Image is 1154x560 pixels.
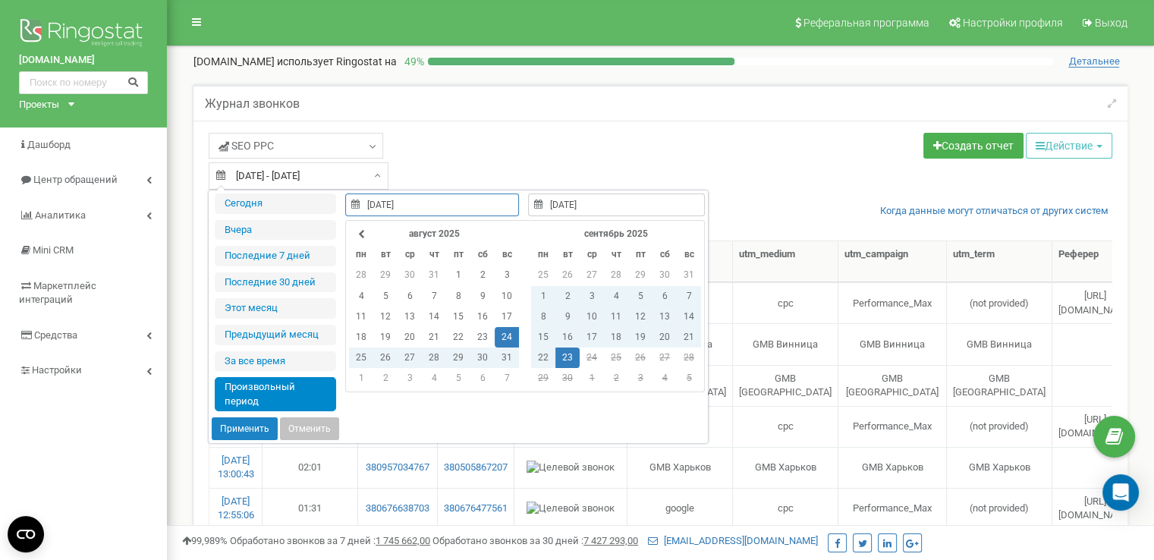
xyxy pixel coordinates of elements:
[398,348,422,368] td: 27
[628,307,652,327] td: 12
[373,348,398,368] td: 26
[446,265,470,285] td: 1
[218,455,254,480] a: [DATE] 13:00:43
[648,535,818,546] a: [EMAIL_ADDRESS][DOMAIN_NAME]
[677,348,701,368] td: 28
[580,244,604,265] th: ср
[398,265,422,285] td: 30
[446,368,470,389] td: 5
[446,348,470,368] td: 29
[215,377,336,411] li: Произвольный период
[604,368,628,389] td: 2
[398,244,422,265] th: ср
[677,265,701,285] td: 31
[580,348,604,368] td: 24
[215,325,336,345] li: Предыдущий меcяц
[398,327,422,348] td: 20
[555,348,580,368] td: 23
[947,488,1052,529] td: (not provided)
[373,368,398,389] td: 2
[652,327,677,348] td: 20
[531,244,555,265] th: пн
[555,244,580,265] th: вт
[422,286,446,307] td: 7
[349,368,373,389] td: 1
[349,327,373,348] td: 18
[947,447,1052,488] td: GMB Харьков
[422,368,446,389] td: 4
[1058,414,1132,439] span: [URL][DOMAIN_NAME]
[527,461,615,475] img: Целевой звонок
[733,365,838,406] td: GMB [GEOGRAPHIC_DATA]
[531,368,555,389] td: 29
[652,307,677,327] td: 13
[19,280,96,306] span: Маркетплейс интеграций
[628,244,652,265] th: пт
[397,54,428,69] p: 49 %
[1102,474,1139,511] div: Open Intercom Messenger
[215,351,336,372] li: За все время
[628,286,652,307] td: 5
[604,265,628,285] td: 28
[27,139,71,150] span: Дашборд
[230,535,430,546] span: Обработано звонков за 7 дней :
[531,265,555,285] td: 25
[677,286,701,307] td: 7
[373,265,398,285] td: 29
[212,417,278,440] button: Применить
[555,368,580,389] td: 30
[422,348,446,368] td: 28
[580,327,604,348] td: 17
[628,368,652,389] td: 3
[495,286,519,307] td: 10
[422,327,446,348] td: 21
[277,55,397,68] span: использует Ringostat на
[495,327,519,348] td: 24
[446,327,470,348] td: 22
[215,246,336,266] li: Последние 7 дней
[963,17,1063,29] span: Настройки профиля
[19,98,59,112] div: Проекты
[733,282,838,323] td: cpc
[583,535,638,546] u: 7 427 293,00
[35,209,86,221] span: Аналитика
[652,286,677,307] td: 6
[838,282,947,323] td: Performance_Max
[470,244,495,265] th: сб
[34,329,77,341] span: Средства
[364,461,431,475] a: 380957034767
[470,348,495,368] td: 30
[604,244,628,265] th: чт
[373,327,398,348] td: 19
[1068,55,1119,68] span: Детальнее
[19,71,148,94] input: Поиск по номеру
[733,241,838,282] th: utm_medium
[627,488,733,529] td: google
[880,204,1108,219] a: Когда данные могут отличаться от других систем
[627,447,733,488] td: GMB Харьков
[1026,133,1112,159] button: Действие
[838,365,947,406] td: GMB [GEOGRAPHIC_DATA]
[349,265,373,285] td: 28
[677,327,701,348] td: 21
[422,244,446,265] th: чт
[209,133,383,159] a: SЕО PPС
[398,368,422,389] td: 3
[652,244,677,265] th: сб
[349,286,373,307] td: 4
[470,307,495,327] td: 16
[947,406,1052,447] td: (not provided)
[218,496,254,521] a: [DATE] 12:55:06
[604,307,628,327] td: 11
[947,323,1052,364] td: GMB Винница
[923,133,1024,159] a: Создать отчет
[495,265,519,285] td: 3
[205,97,300,111] h5: Журнал звонков
[677,307,701,327] td: 14
[19,15,148,53] img: Ringostat logo
[733,406,838,447] td: cpc
[527,502,615,516] img: Целевой звонок
[580,286,604,307] td: 3
[838,447,947,488] td: GMB Харьков
[373,224,495,244] th: август 2025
